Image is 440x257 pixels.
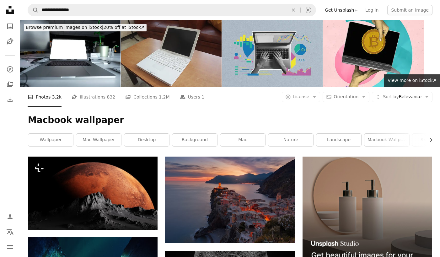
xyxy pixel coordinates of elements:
[372,92,432,102] button: Sort byRelevance
[28,190,158,196] a: a red moon rising over the top of a mountain
[364,134,409,146] a: macbook wallpaper aesthetic
[72,87,115,107] a: Illustrations 832
[26,25,145,30] span: 20% off at iStock ↗
[425,134,432,146] button: scroll list to the right
[384,74,440,87] a: View more on iStock↗
[121,20,222,87] img: old white macbook with black screen isolated and blurred background
[282,92,320,102] button: License
[301,4,316,16] button: Visual search
[268,134,313,146] a: nature
[125,87,169,107] a: Collections 1.2M
[287,4,300,16] button: Clear
[4,78,16,91] a: Collections
[387,5,432,15] button: Submit an image
[323,20,424,87] img: Vertical photo collage of people hands hold macbook device bitcoin coin earnings freelance miner ...
[76,134,121,146] a: mac wallpaper
[201,94,204,100] span: 1
[172,134,217,146] a: background
[28,115,432,126] h1: Macbook wallpaper
[28,134,73,146] a: wallpaper
[388,78,436,83] span: View more on iStock ↗
[362,5,382,15] a: Log in
[165,157,295,243] img: aerial view of village on mountain cliff during orange sunset
[316,134,361,146] a: landscape
[383,94,421,100] span: Relevance
[4,211,16,223] a: Log in / Sign up
[4,63,16,76] a: Explore
[107,94,115,100] span: 832
[293,94,309,99] span: License
[180,87,205,107] a: Users 1
[220,134,265,146] a: mac
[4,93,16,106] a: Download History
[20,20,150,35] a: Browse premium images on iStock|20% off at iStock↗
[159,94,169,100] span: 1.2M
[26,25,103,30] span: Browse premium images on iStock |
[124,134,169,146] a: desktop
[321,5,362,15] a: Get Unsplash+
[222,20,323,87] img: Composite photo collage of hands type macbook keyboard screen interface settings statistics chart...
[383,94,399,99] span: Sort by
[4,241,16,253] button: Menu
[28,4,39,16] button: Search Unsplash
[20,20,121,87] img: MacBook Mockup in office
[4,226,16,238] button: Language
[323,92,369,102] button: Orientation
[334,94,358,99] span: Orientation
[28,4,316,16] form: Find visuals sitewide
[4,35,16,48] a: Illustrations
[4,20,16,33] a: Photos
[28,157,158,229] img: a red moon rising over the top of a mountain
[165,197,295,202] a: aerial view of village on mountain cliff during orange sunset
